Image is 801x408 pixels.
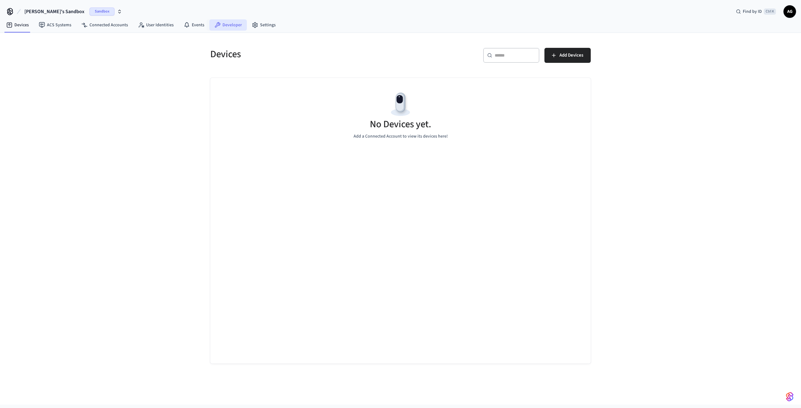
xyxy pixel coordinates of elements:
img: SeamLogoGradient.69752ec5.svg [786,392,793,402]
span: [PERSON_NAME]'s Sandbox [24,8,84,15]
a: ACS Systems [34,19,76,31]
h5: No Devices yet. [370,118,431,131]
p: Add a Connected Account to view its devices here! [354,133,448,140]
a: Settings [247,19,281,31]
span: Ctrl K [764,8,776,15]
button: AG [783,5,796,18]
span: AG [784,6,795,17]
button: Add Devices [544,48,591,63]
a: User Identities [133,19,179,31]
div: Find by IDCtrl K [731,6,781,17]
span: Sandbox [89,8,115,16]
span: Add Devices [559,51,583,59]
img: Devices Empty State [386,90,415,118]
span: Find by ID [743,8,762,15]
h5: Devices [210,48,397,61]
a: Devices [1,19,34,31]
a: Events [179,19,209,31]
a: Connected Accounts [76,19,133,31]
a: Developer [209,19,247,31]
